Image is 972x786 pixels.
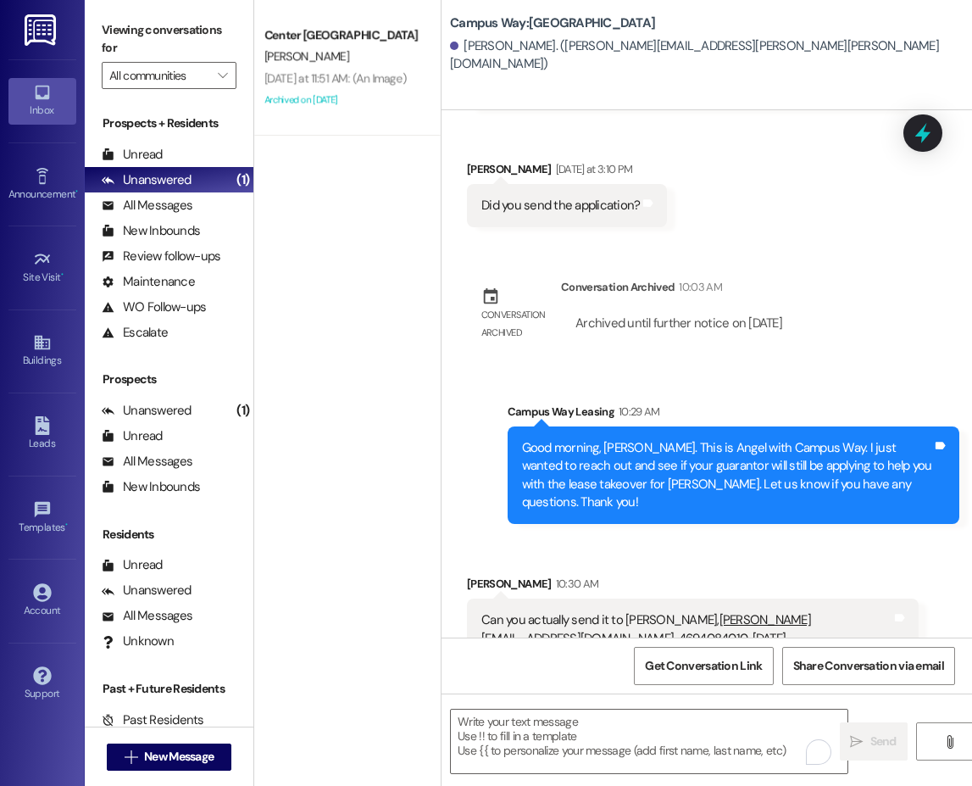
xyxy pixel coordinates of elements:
b: Campus Way: [GEOGRAPHIC_DATA] [450,14,655,32]
div: [DATE] at 3:10 PM [552,160,633,178]
span: [PERSON_NAME] [264,48,349,64]
span: Send [870,733,897,750]
button: New Message [107,744,232,771]
div: (1) [232,167,253,193]
a: [PERSON_NAME][EMAIL_ADDRESS][DOMAIN_NAME] [481,611,811,646]
i:  [850,735,863,749]
div: 10:03 AM [675,278,722,296]
div: Unread [102,556,163,574]
div: Maintenance [102,273,195,291]
a: Leads [8,411,76,457]
div: Review follow-ups [102,248,220,265]
a: Support [8,661,76,707]
i:  [218,69,227,82]
div: All Messages [102,607,192,625]
button: Send [840,722,908,761]
div: Unanswered [102,402,192,420]
div: (1) [232,398,253,424]
span: Share Conversation via email [793,657,944,675]
div: Escalate [102,324,168,342]
span: • [75,186,78,198]
label: Viewing conversations for [102,17,236,62]
div: New Inbounds [102,222,200,240]
div: Unknown [102,633,174,650]
div: 10:30 AM [552,575,599,593]
a: Buildings [8,328,76,374]
a: Templates • [8,495,76,541]
div: [PERSON_NAME] [467,160,667,184]
div: Conversation archived [481,306,547,343]
div: Prospects + Residents [85,114,253,132]
div: Unread [102,427,163,445]
i:  [125,750,137,764]
div: Past + Future Residents [85,680,253,698]
div: [DATE] at 11:51 AM: (An Image) [264,70,406,86]
img: ResiDesk Logo [25,14,59,46]
div: Did you send the application? [481,197,640,215]
div: Unread [102,146,163,164]
span: Get Conversation Link [645,657,762,675]
span: • [65,519,68,531]
div: Conversation Archived [561,278,675,296]
button: Get Conversation Link [634,647,773,685]
div: Campus Way Leasing [508,403,959,426]
div: Can you actually send it to [PERSON_NAME], , 4694084010, [DATE] [481,611,891,648]
div: Archived until further notice on [DATE] [574,315,784,332]
div: Unanswered [102,582,192,599]
div: Prospects [85,371,253,388]
a: Inbox [8,78,76,124]
i:  [943,735,956,749]
div: 10:29 AM [614,403,660,421]
div: All Messages [102,453,192,471]
div: All Messages [102,197,192,215]
div: Archived on [DATE] [263,89,423,110]
div: Past Residents [102,711,204,729]
span: New Message [144,748,214,766]
div: [PERSON_NAME]. ([PERSON_NAME][EMAIL_ADDRESS][PERSON_NAME][PERSON_NAME][DOMAIN_NAME]) [450,37,959,74]
a: Site Visit • [8,245,76,291]
textarea: To enrich screen reader interactions, please activate Accessibility in Grammarly extension settings [451,710,847,773]
div: Center [GEOGRAPHIC_DATA] [264,26,421,44]
input: All communities [109,62,209,89]
div: Unanswered [102,171,192,189]
div: [PERSON_NAME] [467,575,919,599]
div: New Inbounds [102,478,200,496]
button: Share Conversation via email [782,647,955,685]
div: Good morning, [PERSON_NAME]. This is Angel with Campus Way. I just wanted to reach out and see if... [522,439,932,512]
span: • [61,269,64,281]
div: Residents [85,526,253,544]
a: Account [8,578,76,624]
div: WO Follow-ups [102,298,206,316]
